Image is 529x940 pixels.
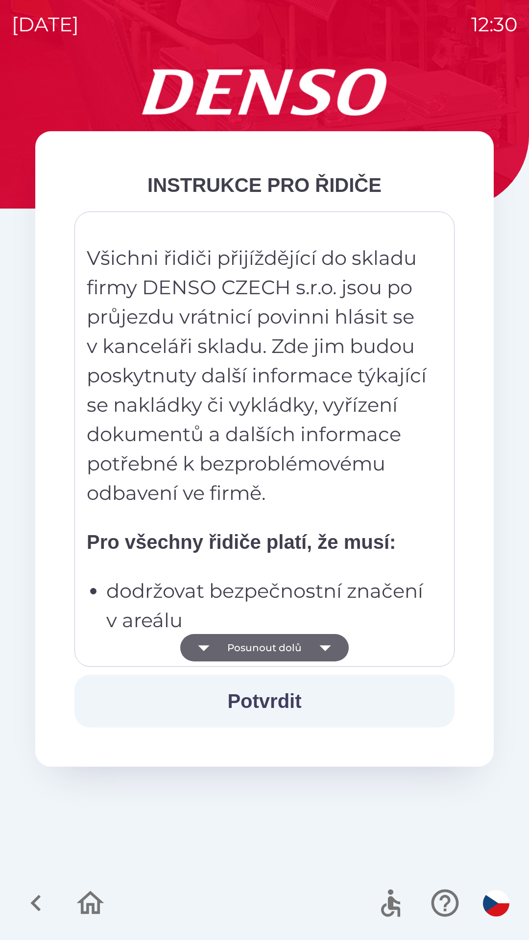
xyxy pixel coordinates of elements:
[106,576,429,635] p: dodržovat bezpečnostní značení v areálu
[35,69,494,116] img: Logo
[87,531,396,553] strong: Pro všechny řidiče platí, že musí:
[12,10,79,39] p: [DATE]
[74,170,455,200] div: INSTRUKCE PRO ŘIDIČE
[483,890,509,916] img: cs flag
[87,243,429,508] p: Všichni řidiči přijíždějící do skladu firmy DENSO CZECH s.r.o. jsou po průjezdu vrátnicí povinni ...
[471,10,517,39] p: 12:30
[74,675,455,728] button: Potvrdit
[180,634,349,661] button: Posunout dolů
